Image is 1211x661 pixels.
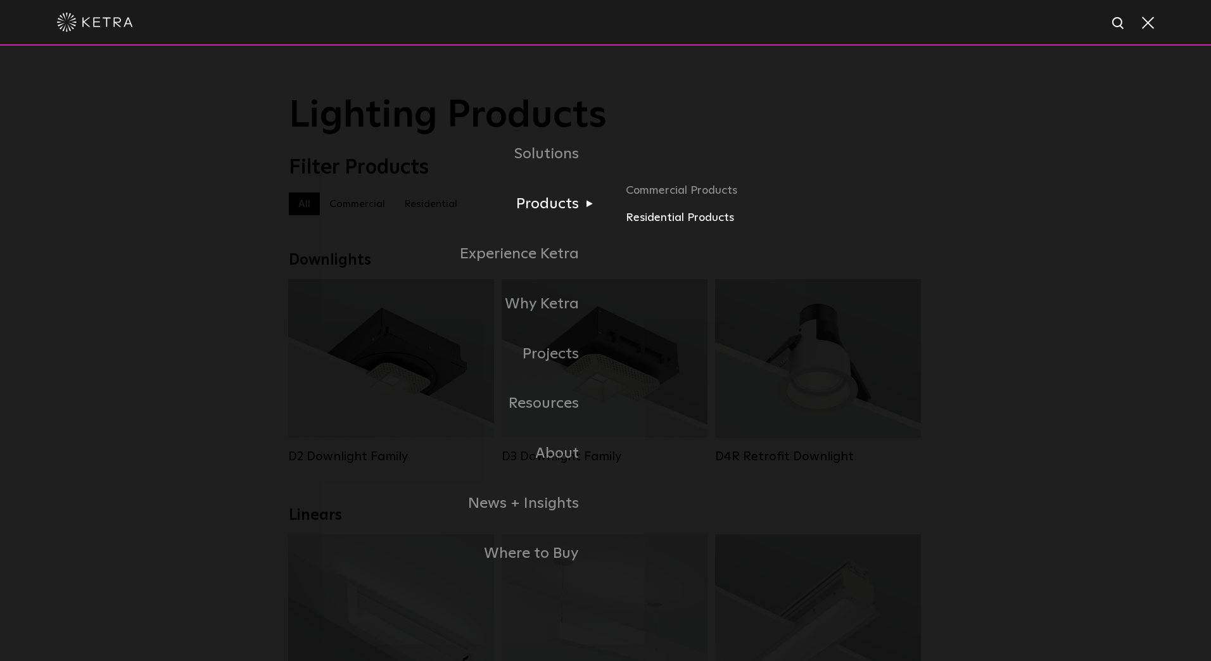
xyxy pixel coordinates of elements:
[289,329,605,379] a: Projects
[57,13,133,32] img: ketra-logo-2019-white
[289,529,605,579] a: Where to Buy
[289,129,922,578] div: Navigation Menu
[289,229,605,279] a: Experience Ketra
[289,479,605,529] a: News + Insights
[626,209,922,227] a: Residential Products
[289,429,605,479] a: About
[289,129,605,179] a: Solutions
[289,179,605,229] a: Products
[1111,16,1127,32] img: search icon
[289,379,605,429] a: Resources
[289,279,605,329] a: Why Ketra
[626,181,922,209] a: Commercial Products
